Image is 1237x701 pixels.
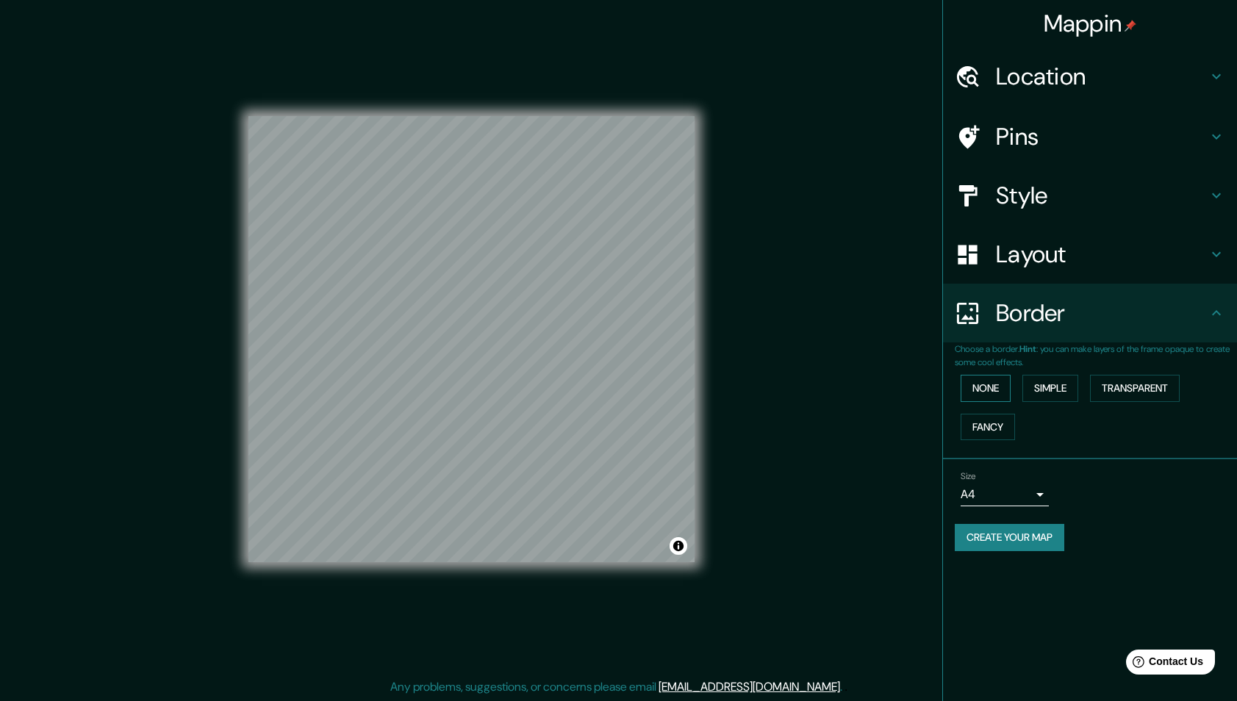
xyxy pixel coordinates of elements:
iframe: Help widget launcher [1106,644,1221,685]
button: Create your map [955,524,1064,551]
button: Simple [1022,375,1078,402]
div: Layout [943,225,1237,284]
h4: Style [996,181,1208,210]
h4: Border [996,298,1208,328]
button: None [961,375,1011,402]
canvas: Map [248,116,695,562]
img: pin-icon.png [1125,20,1136,32]
h4: Layout [996,240,1208,269]
button: Transparent [1090,375,1180,402]
b: Hint [1019,343,1036,355]
h4: Mappin [1044,9,1137,38]
a: [EMAIL_ADDRESS][DOMAIN_NAME] [659,679,840,694]
p: Any problems, suggestions, or concerns please email . [390,678,842,696]
button: Fancy [961,414,1015,441]
div: Style [943,166,1237,225]
div: Pins [943,107,1237,166]
h4: Location [996,62,1208,91]
h4: Pins [996,122,1208,151]
label: Size [961,470,976,483]
p: Choose a border. : you can make layers of the frame opaque to create some cool effects. [955,342,1237,369]
div: . [842,678,845,696]
div: Border [943,284,1237,342]
div: A4 [961,483,1049,506]
div: Location [943,47,1237,106]
div: . [845,678,847,696]
button: Toggle attribution [670,537,687,555]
